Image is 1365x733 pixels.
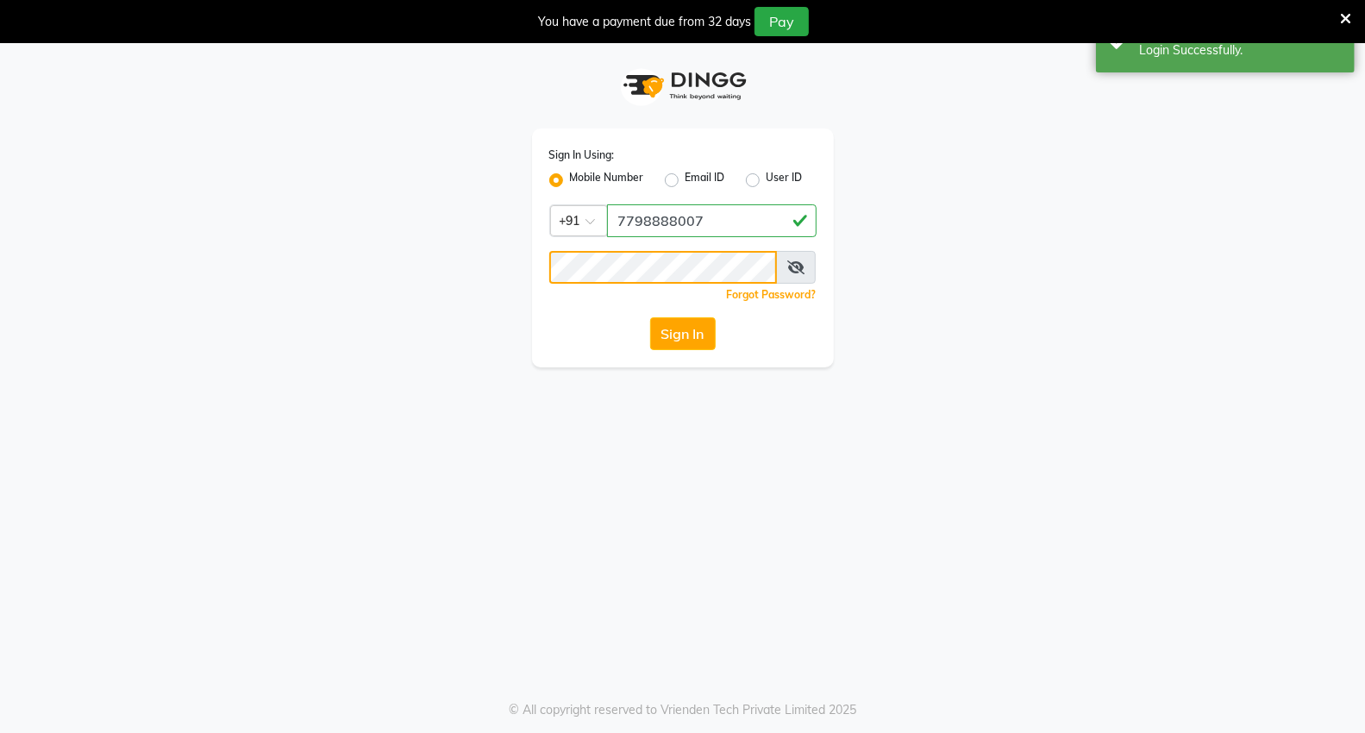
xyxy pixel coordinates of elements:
label: Mobile Number [570,170,644,191]
img: logo1.svg [614,60,752,111]
input: Username [549,251,778,284]
div: Login Successfully. [1139,41,1342,60]
a: Forgot Password? [727,288,817,301]
input: Username [607,204,817,237]
div: You have a payment due from 32 days [538,13,751,31]
label: Email ID [686,170,725,191]
button: Sign In [650,317,716,350]
button: Pay [755,7,809,36]
label: User ID [767,170,803,191]
label: Sign In Using: [549,147,615,163]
